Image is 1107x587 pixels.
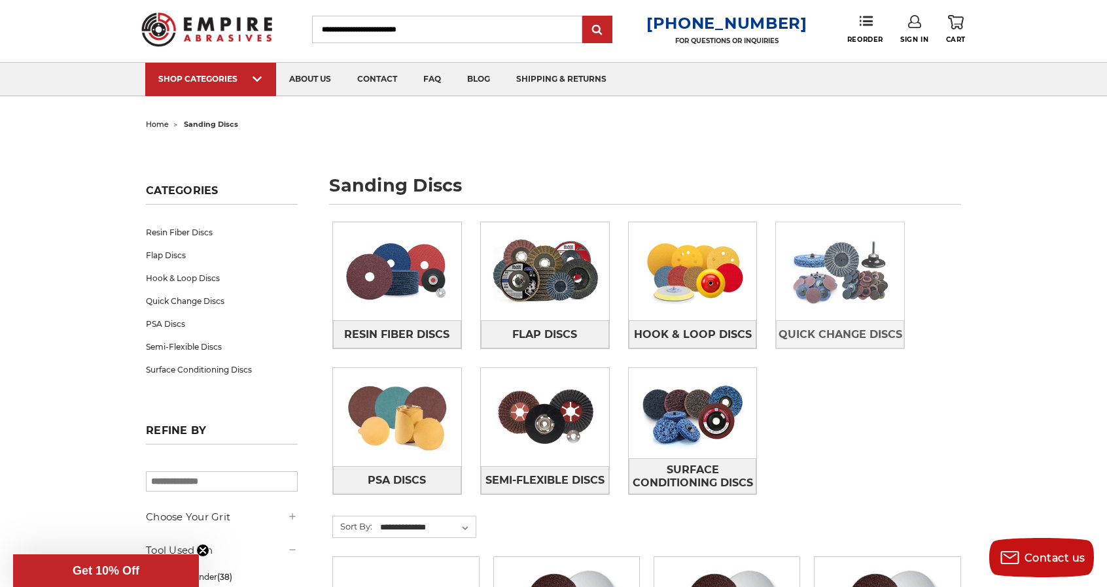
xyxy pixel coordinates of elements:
[329,176,961,205] h1: sanding discs
[776,320,904,348] a: Quick Change Discs
[141,4,272,55] img: Empire Abrasives
[344,63,410,96] a: contact
[378,518,476,537] select: Sort By:
[485,469,605,492] span: Semi-Flexible Discs
[13,554,199,587] div: Get 10% OffClose teaser
[481,226,609,316] img: Flap Discs
[146,424,298,444] h5: Refine by
[946,35,966,44] span: Cart
[333,372,461,462] img: PSA Discs
[646,14,807,33] a: [PHONE_NUMBER]
[779,324,902,346] span: Quick Change Discs
[146,267,298,290] a: Hook & Loop Discs
[847,15,883,43] a: Reorder
[344,324,449,346] span: Resin Fiber Discs
[217,572,232,582] span: (38)
[146,244,298,267] a: Flap Discs
[333,320,461,348] a: Resin Fiber Discs
[776,226,904,316] img: Quick Change Discs
[333,516,372,536] label: Sort By:
[512,324,577,346] span: Flap Discs
[146,184,298,205] h5: Categories
[481,320,609,348] a: Flap Discs
[146,358,298,381] a: Surface Conditioning Discs
[196,544,209,557] button: Close teaser
[629,458,757,494] a: Surface Conditioning Discs
[629,320,757,348] a: Hook & Loop Discs
[900,35,928,44] span: Sign In
[276,63,344,96] a: about us
[333,226,461,316] img: Resin Fiber Discs
[503,63,620,96] a: shipping & returns
[1025,552,1085,564] span: Contact us
[454,63,503,96] a: blog
[646,37,807,45] p: FOR QUESTIONS OR INQUIRIES
[184,120,238,129] span: sanding discs
[368,469,426,492] span: PSA Discs
[629,459,756,494] span: Surface Conditioning Discs
[584,17,610,43] input: Submit
[146,335,298,358] a: Semi-Flexible Discs
[629,368,757,458] img: Surface Conditioning Discs
[146,543,298,558] h5: Tool Used On
[989,538,1094,577] button: Contact us
[481,466,609,494] a: Semi-Flexible Discs
[146,312,298,335] a: PSA Discs
[158,74,263,84] div: SHOP CATEGORIES
[146,221,298,244] a: Resin Fiber Discs
[481,372,609,462] img: Semi-Flexible Discs
[333,466,461,494] a: PSA Discs
[946,15,966,44] a: Cart
[73,564,139,577] span: Get 10% Off
[146,290,298,312] a: Quick Change Discs
[410,63,454,96] a: faq
[847,35,883,44] span: Reorder
[634,324,752,346] span: Hook & Loop Discs
[146,509,298,525] h5: Choose Your Grit
[146,120,169,129] a: home
[629,226,757,316] img: Hook & Loop Discs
